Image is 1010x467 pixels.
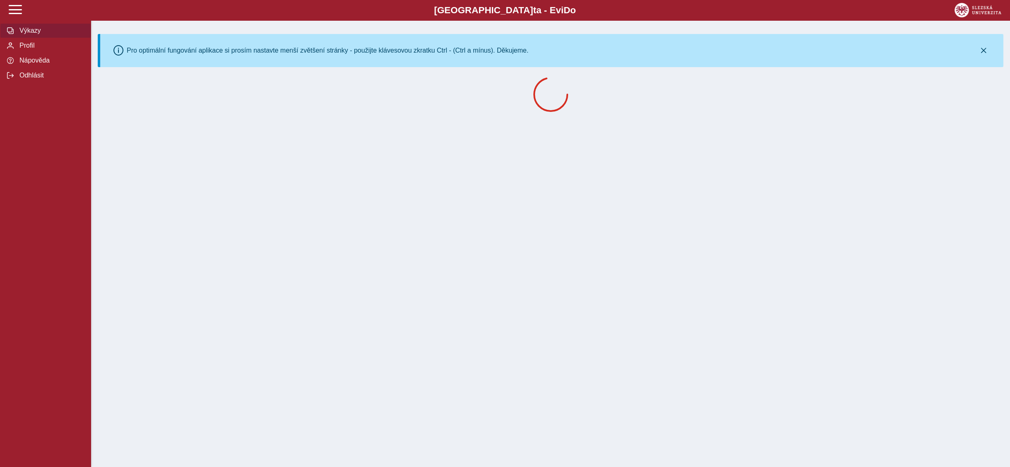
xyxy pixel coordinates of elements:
[17,57,84,64] span: Nápověda
[533,5,536,15] span: t
[564,5,570,15] span: D
[25,5,985,16] b: [GEOGRAPHIC_DATA] a - Evi
[570,5,576,15] span: o
[17,42,84,49] span: Profil
[17,27,84,34] span: Výkazy
[127,47,528,54] div: Pro optimální fungování aplikace si prosím nastavte menší zvětšení stránky - použijte klávesovou ...
[955,3,1001,17] img: logo_web_su.png
[17,72,84,79] span: Odhlásit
